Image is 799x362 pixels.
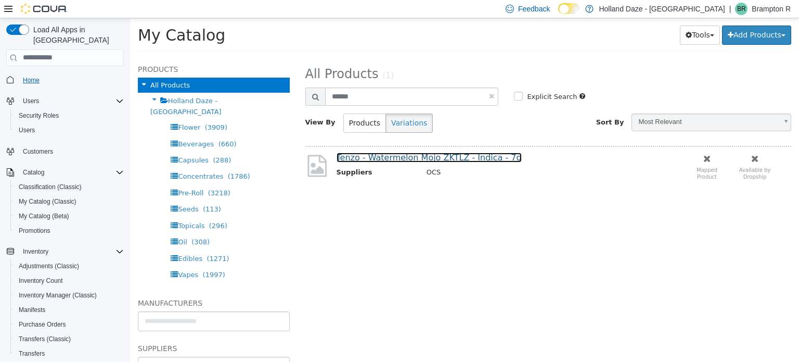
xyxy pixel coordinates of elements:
[15,347,124,360] span: Transfers
[19,111,59,120] span: Security Roles
[2,144,128,159] button: Customers
[73,253,95,260] span: (1997)
[289,149,536,162] td: OCS
[19,245,124,258] span: Inventory
[23,97,39,105] span: Users
[21,4,68,14] img: Cova
[466,100,494,108] span: Sort By
[19,74,44,86] a: Home
[75,105,97,113] span: (3909)
[2,72,128,88] button: Home
[737,3,746,15] span: BR
[558,14,559,15] span: Dark Mode
[15,195,124,208] span: My Catalog (Classic)
[10,332,128,346] button: Transfers (Classic)
[207,149,289,162] th: Suppliers
[19,145,57,158] a: Customers
[550,7,590,27] button: Tools
[10,259,128,273] button: Adjustments (Classic)
[19,73,124,86] span: Home
[10,180,128,194] button: Classification (Classic)
[609,149,641,161] small: Available by Dropship
[752,3,791,15] p: Brampton R
[10,303,128,317] button: Manifests
[255,95,303,115] button: Variations
[19,126,35,134] span: Users
[10,123,128,138] button: Users
[175,48,249,63] span: All Products
[48,171,73,179] span: Pre-Roll
[19,306,45,314] span: Manifests
[10,108,128,123] button: Security Roles
[15,274,67,287] a: Inventory Count
[599,3,725,15] p: Holland Daze - [GEOGRAPHIC_DATA]
[23,168,44,177] span: Catalog
[15,109,124,122] span: Security Roles
[48,138,79,146] span: Capsules
[83,138,101,146] span: (288)
[15,318,124,331] span: Purchase Orders
[518,4,550,14] span: Feedback
[558,3,580,14] input: Dark Mode
[15,347,49,360] a: Transfers
[29,24,124,45] span: Load All Apps in [GEOGRAPHIC_DATA]
[48,154,93,162] span: Concentrates
[15,260,124,272] span: Adjustments (Classic)
[19,349,45,358] span: Transfers
[15,224,124,237] span: Promotions
[19,262,79,270] span: Adjustments (Classic)
[15,124,124,136] span: Users
[23,247,48,256] span: Inventory
[15,109,63,122] a: Security Roles
[15,318,70,331] a: Purchase Orders
[15,210,73,222] a: My Catalog (Beta)
[566,149,587,161] small: Mapped Product
[175,135,199,160] img: missing-image.png
[2,94,128,108] button: Users
[88,122,107,130] span: (660)
[19,227,50,235] span: Promotions
[15,333,124,345] span: Transfers (Classic)
[10,317,128,332] button: Purchase Orders
[19,95,124,107] span: Users
[10,194,128,209] button: My Catalog (Classic)
[8,45,160,57] h5: Products
[2,244,128,259] button: Inventory
[15,124,39,136] a: Users
[19,145,124,158] span: Customers
[73,187,91,195] span: (113)
[23,147,53,156] span: Customers
[252,53,264,62] small: (1)
[15,224,55,237] a: Promotions
[19,212,69,220] span: My Catalog (Beta)
[19,277,63,285] span: Inventory Count
[394,73,447,84] label: Explicit Search
[48,187,68,195] span: Seeds
[61,220,80,228] span: (308)
[502,96,647,112] span: Most Relevant
[15,304,124,316] span: Manifests
[19,183,82,191] span: Classification (Classic)
[2,165,128,180] button: Catalog
[8,8,95,26] span: My Catalog
[19,320,66,329] span: Purchase Orders
[501,95,661,113] a: Most Relevant
[19,166,48,179] button: Catalog
[20,63,60,71] span: All Products
[175,100,205,108] span: View By
[23,76,40,84] span: Home
[19,197,76,206] span: My Catalog (Classic)
[79,204,97,211] span: (296)
[48,204,74,211] span: Topicals
[213,95,256,115] button: Products
[10,209,128,223] button: My Catalog (Beta)
[10,346,128,361] button: Transfers
[78,171,100,179] span: (3218)
[48,220,57,228] span: Oil
[15,260,83,272] a: Adjustments (Classic)
[592,7,661,27] button: Add Products
[15,181,86,193] a: Classification (Classic)
[15,210,124,222] span: My Catalog (Beta)
[15,304,49,316] a: Manifests
[20,79,92,97] span: Holland Daze - [GEOGRAPHIC_DATA]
